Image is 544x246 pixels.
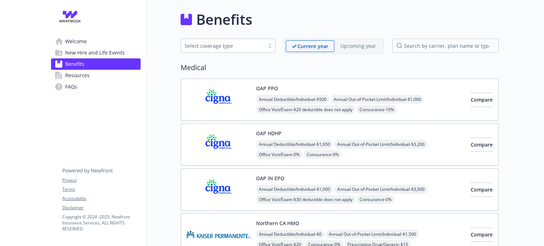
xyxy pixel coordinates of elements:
span: Upcoming year [334,40,382,52]
span: Annual Out-of-Pocket Limit/Individual - $1,000 [331,95,424,104]
a: Resources [51,70,141,81]
a: Terms [62,186,140,193]
span: Office Visit/Exam - 0% [256,150,302,159]
span: Annual Deductible/Individual - $1,000 [256,185,333,194]
span: Coinsurance - 0% [357,195,395,204]
span: Office Visit/Exam - $30 deductible does not apply [256,195,355,204]
a: FAQs [51,81,141,92]
span: Annual Deductible/Individual - $0 [256,230,324,239]
span: Annual Out-of-Pocket Limit/Individual - $3,000 [334,185,427,194]
a: Welcome [51,36,141,47]
span: FAQs [65,81,77,92]
img: CIGNA carrier logo [187,130,250,160]
button: Compare [471,183,493,197]
button: Compare [471,138,493,152]
span: Compare [471,141,493,148]
button: OAP IN EPO [256,175,284,182]
p: Current year [297,42,328,50]
img: CIGNA carrier logo [187,85,250,115]
span: Annual Out-of-Pocket Limit/Individual - $1,500 [326,230,419,239]
button: Compare [471,228,493,242]
button: OAP HDHP [256,130,282,137]
button: Northern CA HMO [256,219,299,227]
input: search by carrier, plan name or type [392,39,499,53]
span: Coinsurance - 10% [357,105,397,114]
span: Welcome [65,36,87,47]
img: CIGNA carrier logo [187,175,250,205]
a: Accessibility [62,195,140,202]
button: OAP PPO [256,85,278,92]
span: Office Visit/Exam - $20 deductible does not apply [256,105,355,114]
span: Compare [471,96,493,103]
a: New Hire and Life Events [51,47,141,58]
span: Compare [471,186,493,193]
span: Annual Out-of-Pocket Limit/Individual - $3,200 [334,140,427,149]
span: Benefits [65,58,84,70]
span: Annual Deductible/Individual - $1,650 [256,140,333,149]
h2: Medical [181,62,499,73]
p: Upcoming year [340,42,376,50]
span: Resources [65,70,90,81]
span: Coinsurance - 0% [304,150,342,159]
a: Privacy [62,177,140,183]
a: Disclaimer [62,205,140,211]
h1: Benefits [196,9,252,30]
span: Compare [471,231,493,238]
a: Benefits [51,58,141,70]
span: Annual Deductible/Individual - $500 [256,95,329,104]
span: New Hire and Life Events [65,47,125,58]
button: Compare [471,93,493,107]
p: Copyright © 2024 - 2025 , Newfront Insurance Services, ALL RIGHTS RESERVED [62,214,140,232]
div: Select coverage type [185,42,261,50]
